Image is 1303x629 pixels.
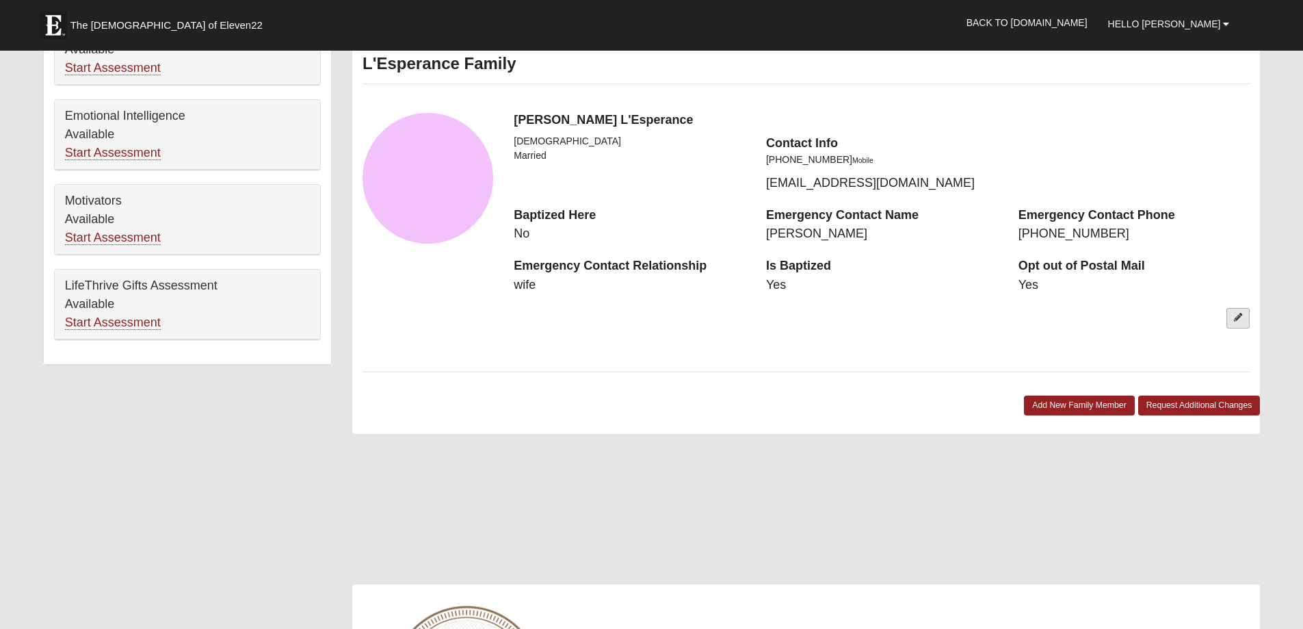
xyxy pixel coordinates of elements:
dt: Opt out of Postal Mail [1018,257,1250,275]
a: Add New Family Member [1024,396,1135,415]
dd: wife [514,277,746,294]
img: Eleven22 logo [40,12,67,39]
dt: Emergency Contact Name [766,207,998,224]
span: The [DEMOGRAPHIC_DATA] of Eleven22 [70,18,263,32]
strong: Contact Info [766,136,838,150]
dd: [PHONE_NUMBER] [1018,225,1250,243]
a: Request Additional Changes [1138,396,1261,415]
a: The [DEMOGRAPHIC_DATA] of Eleven22 [33,5,306,39]
dd: No [514,225,746,243]
a: Start Assessment [65,231,161,245]
dt: Emergency Contact Phone [1018,207,1250,224]
div: LifeThrive Gifts Assessment Available [55,270,320,339]
dt: Is Baptized [766,257,998,275]
span: Hello [PERSON_NAME] [1108,18,1221,29]
a: Edit Eric L'Esperance [1226,308,1250,328]
a: Start Assessment [65,61,161,75]
a: Start Assessment [65,146,161,160]
div: Motivators Available [55,185,320,255]
a: Back to [DOMAIN_NAME] [956,5,1098,40]
li: [PHONE_NUMBER] [766,153,998,167]
a: Start Assessment [65,316,161,330]
a: View Fullsize Photo [363,113,493,244]
dd: Yes [1018,277,1250,294]
li: Married [514,149,746,163]
dd: [PERSON_NAME] [766,225,998,243]
li: [DEMOGRAPHIC_DATA] [514,134,746,149]
dt: Emergency Contact Relationship [514,257,746,275]
h4: [PERSON_NAME] L'Esperance [514,113,1250,128]
a: Hello [PERSON_NAME] [1098,7,1240,41]
h3: L'Esperance Family [363,54,1250,74]
small: Mobile [852,156,873,164]
dd: Yes [766,277,998,294]
dt: Baptized Here [514,207,746,224]
div: Emotional Intelligence Available [55,100,320,170]
div: [EMAIL_ADDRESS][DOMAIN_NAME] [756,134,1008,192]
